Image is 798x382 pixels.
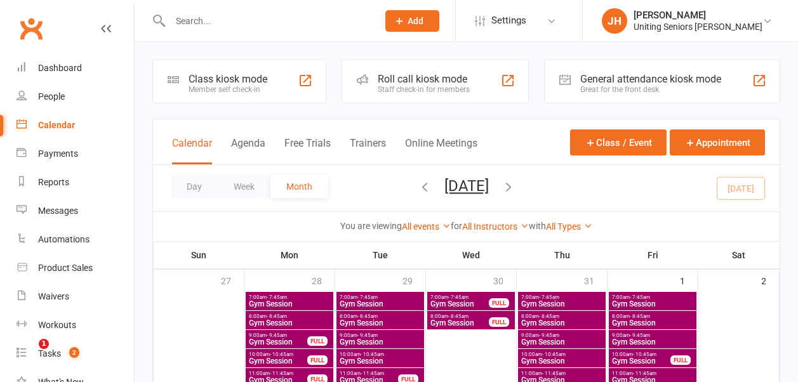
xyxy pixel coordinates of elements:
span: 10:00am [521,352,603,357]
button: Trainers [350,137,386,164]
div: 2 [761,270,779,291]
div: Calendar [38,120,75,130]
span: Gym Session [521,300,603,308]
div: Uniting Seniors [PERSON_NAME] [634,21,762,32]
span: Gym Session [611,300,694,308]
button: Week [218,175,270,198]
strong: for [451,221,462,231]
span: - 11:45am [542,371,566,376]
span: Gym Session [430,319,489,327]
span: Gym Session [611,338,694,346]
span: Gym Session [339,319,422,327]
span: Gym Session [248,338,308,346]
div: FULL [307,336,328,346]
span: - 7:45am [357,294,378,300]
span: 1 [39,339,49,349]
div: Automations [38,234,90,244]
span: 2 [69,347,79,358]
div: FULL [670,355,691,365]
span: 8:00am [611,313,694,319]
span: 8:00am [339,313,422,319]
div: Tasks [38,348,61,359]
a: Dashboard [17,54,134,82]
span: - 10:45am [542,352,566,357]
button: Appointment [670,129,765,155]
span: 9:00am [248,333,308,338]
span: - 8:45am [630,313,650,319]
a: Messages [17,197,134,225]
button: Calendar [172,137,212,164]
div: 1 [680,270,698,291]
button: Class / Event [570,129,667,155]
a: Clubworx [15,13,47,44]
span: Gym Session [521,357,603,365]
th: Sat [698,242,780,268]
span: Gym Session [248,357,308,365]
span: 7:00am [339,294,422,300]
th: Tue [335,242,426,268]
a: Product Sales [17,254,134,282]
span: Gym Session [611,319,694,327]
span: - 11:45am [361,371,384,376]
strong: You are viewing [340,221,402,231]
a: Payments [17,140,134,168]
span: - 10:45am [361,352,384,357]
span: 11:00am [339,371,399,376]
div: Dashboard [38,63,82,73]
span: Gym Session [339,300,422,308]
a: All Types [546,221,592,232]
div: Product Sales [38,263,93,273]
span: - 7:45am [448,294,469,300]
th: Fri [608,242,698,268]
button: Day [171,175,218,198]
div: Reports [38,177,69,187]
span: 8:00am [521,313,603,319]
a: All events [402,221,451,232]
th: Wed [426,242,517,268]
span: Gym Session [611,357,671,365]
div: FULL [489,298,509,308]
span: - 9:45am [267,333,287,338]
span: - 10:45am [633,352,656,357]
span: - 7:45am [630,294,650,300]
span: - 11:45am [270,371,293,376]
span: 8:00am [248,313,331,319]
div: [PERSON_NAME] [634,10,762,21]
span: 7:00am [611,294,694,300]
span: - 11:45am [633,371,656,376]
input: Search... [166,12,369,30]
div: Great for the front desk [580,85,721,94]
strong: with [529,221,546,231]
a: Calendar [17,111,134,140]
div: Member self check-in [189,85,267,94]
span: Gym Session [430,300,489,308]
button: Month [270,175,328,198]
a: Reports [17,168,134,197]
div: FULL [307,355,328,365]
div: Class kiosk mode [189,73,267,85]
div: 30 [493,270,516,291]
span: Gym Session [248,319,331,327]
span: - 7:45am [539,294,559,300]
span: - 8:45am [267,313,287,319]
span: 10:00am [611,352,671,357]
button: Add [385,10,439,32]
span: 8:00am [430,313,489,319]
a: Waivers [17,282,134,311]
button: [DATE] [444,177,489,195]
span: - 8:45am [357,313,378,319]
span: 10:00am [339,352,422,357]
span: Settings [491,6,526,35]
div: Messages [38,206,78,216]
span: 9:00am [611,333,694,338]
span: 11:00am [248,371,308,376]
span: 7:00am [248,294,331,300]
a: Workouts [17,311,134,339]
span: - 9:45am [539,333,559,338]
span: - 9:45am [630,333,650,338]
span: 10:00am [248,352,308,357]
button: Online Meetings [405,137,477,164]
div: Staff check-in for members [378,85,470,94]
div: FULL [489,317,509,327]
span: Add [408,16,423,26]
